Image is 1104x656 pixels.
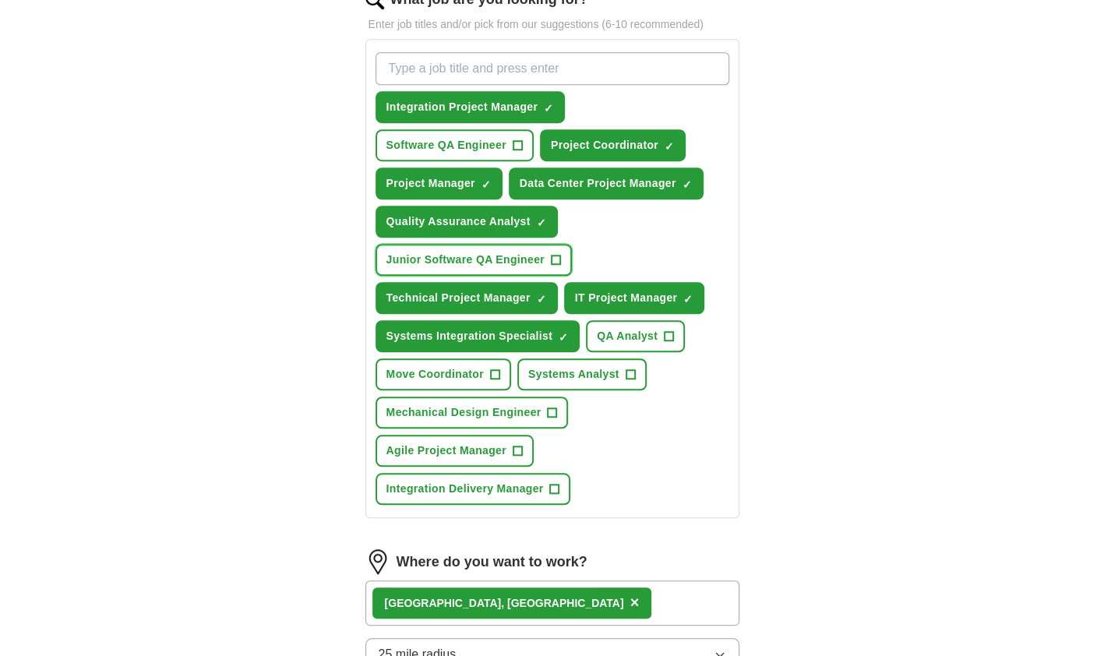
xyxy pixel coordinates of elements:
[376,473,571,505] button: Integration Delivery Manager
[559,331,568,344] span: ✓
[630,594,639,611] span: ×
[386,99,538,115] span: Integration Project Manager
[509,168,704,199] button: Data Center Project Manager✓
[630,591,639,615] button: ×
[597,328,658,344] span: QA Analyst
[386,481,544,497] span: Integration Delivery Manager
[683,293,693,305] span: ✓
[575,290,678,306] span: IT Project Manager
[386,404,541,421] span: Mechanical Design Engineer
[537,293,546,305] span: ✓
[386,213,531,230] span: Quality Assurance Analyst
[551,137,658,153] span: Project Coordinator
[386,175,475,192] span: Project Manager
[386,137,506,153] span: Software QA Engineer
[376,435,534,467] button: Agile Project Manager
[665,140,674,153] span: ✓
[386,328,553,344] span: Systems Integration Specialist
[376,320,580,352] button: Systems Integration Specialist✓
[397,552,587,573] label: Where do you want to work?
[564,282,705,314] button: IT Project Manager✓
[540,129,686,161] button: Project Coordinator✓
[385,595,624,612] div: [GEOGRAPHIC_DATA], [GEOGRAPHIC_DATA]
[376,206,558,238] button: Quality Assurance Analyst✓
[386,252,545,268] span: Junior Software QA Engineer
[683,178,692,191] span: ✓
[376,244,572,276] button: Junior Software QA Engineer
[376,52,729,85] input: Type a job title and press enter
[376,91,566,123] button: Integration Project Manager✓
[544,102,553,115] span: ✓
[517,358,647,390] button: Systems Analyst
[365,549,390,574] img: location.png
[376,129,534,161] button: Software QA Engineer
[365,16,739,33] p: Enter job titles and/or pick from our suggestions (6-10 recommended)
[528,366,619,383] span: Systems Analyst
[537,217,546,229] span: ✓
[376,168,503,199] button: Project Manager✓
[481,178,491,191] span: ✓
[386,443,506,459] span: Agile Project Manager
[586,320,685,352] button: QA Analyst
[386,366,484,383] span: Move Coordinator
[386,290,531,306] span: Technical Project Manager
[376,397,569,429] button: Mechanical Design Engineer
[520,175,676,192] span: Data Center Project Manager
[376,282,558,314] button: Technical Project Manager✓
[376,358,511,390] button: Move Coordinator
